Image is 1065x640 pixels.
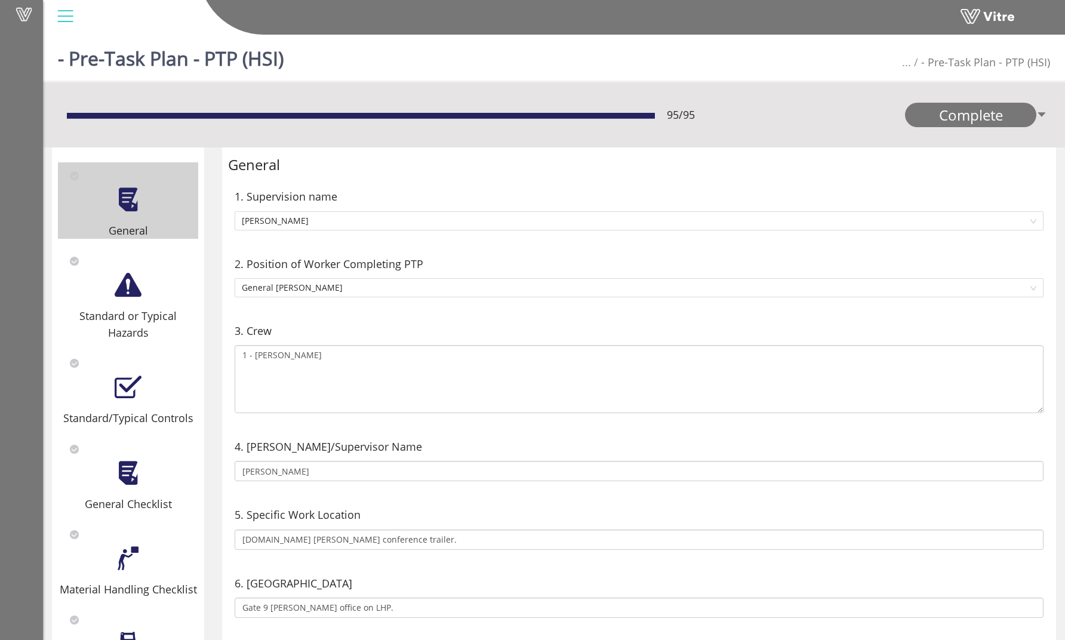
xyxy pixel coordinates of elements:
[235,575,352,592] span: 6. [GEOGRAPHIC_DATA]
[235,438,422,455] span: 4. [PERSON_NAME]/Supervisor Name
[58,30,284,81] h1: - Pre-Task Plan - PTP (HSI)
[667,106,695,123] span: 95 / 95
[242,279,1036,297] span: General Foreman
[242,212,1036,230] span: Brian Carnes
[902,55,911,69] span: ...
[235,506,361,523] span: 5. Specific Work Location
[58,496,198,512] div: General Checklist
[228,153,1050,176] div: General
[911,54,1050,70] li: - Pre-Task Plan - PTP (HSI)
[58,581,198,598] div: Material Handling Checklist
[58,222,198,239] div: General
[235,188,337,205] span: 1. Supervision name
[235,322,272,339] span: 3. Crew
[58,410,198,426] div: Standard/Typical Controls
[58,307,198,341] div: Standard or Typical Hazards
[905,103,1036,127] a: Complete
[1036,103,1047,127] span: caret-down
[235,256,423,272] span: 2. Position of Worker Completing PTP
[235,345,1044,413] textarea: 1 - [PERSON_NAME]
